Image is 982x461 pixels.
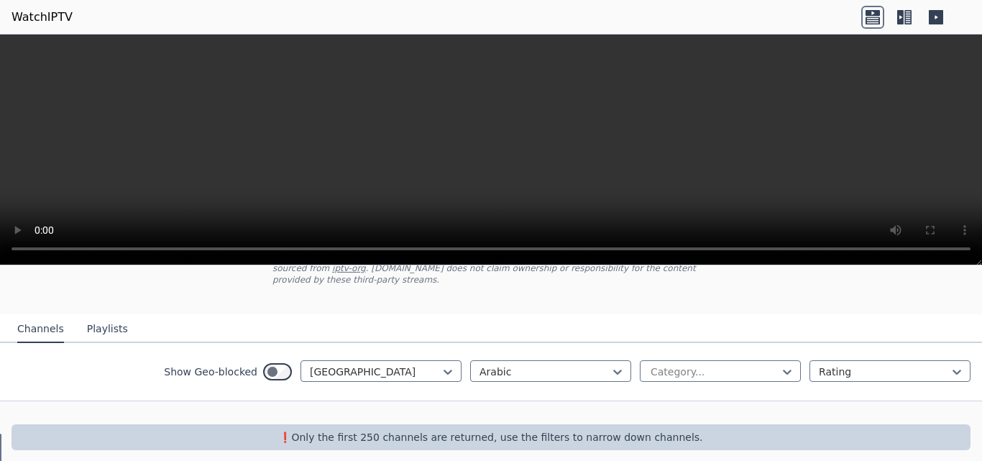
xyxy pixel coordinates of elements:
p: [DOMAIN_NAME] does not host or serve any video content directly. All streams available here are s... [272,251,710,286]
a: iptv-org [332,263,366,273]
a: WatchIPTV [12,9,73,26]
button: Channels [17,316,64,343]
button: Playlists [87,316,128,343]
label: Show Geo-blocked [164,365,257,379]
p: ❗️Only the first 250 channels are returned, use the filters to narrow down channels. [17,430,965,444]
